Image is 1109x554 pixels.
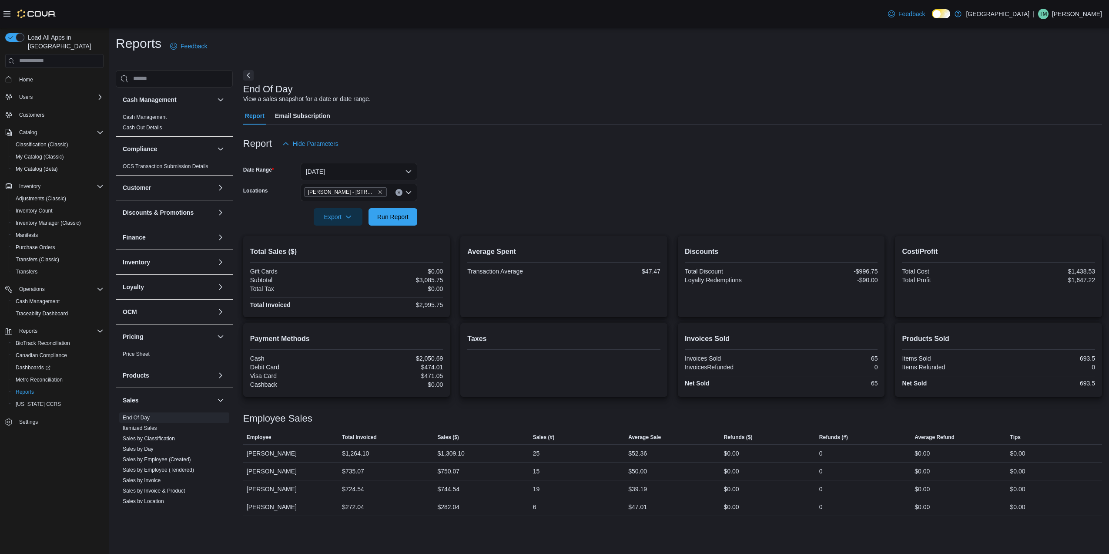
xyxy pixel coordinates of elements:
a: Classification (Classic) [12,139,72,150]
button: Classification (Classic) [9,138,107,151]
button: Catalog [2,126,107,138]
span: Report [245,107,265,125]
h2: Average Spent [467,247,660,257]
h3: Finance [123,233,146,242]
div: -$90.00 [783,277,878,284]
div: Total Tax [250,285,345,292]
span: Moore - 105 SE 19th St [304,187,387,197]
span: Itemized Sales [123,425,157,432]
span: Reports [16,388,34,395]
button: Reports [9,386,107,398]
a: Inventory Manager (Classic) [12,218,84,228]
a: OCS Transaction Submission Details [123,163,208,169]
button: Pricing [215,331,226,342]
a: Traceabilty Dashboard [12,308,71,319]
div: 65 [783,380,878,387]
button: Clear input [395,189,402,196]
a: Customers [16,110,48,120]
span: Canadian Compliance [12,350,104,361]
span: Operations [19,286,45,293]
div: $1,647.22 [1000,277,1095,284]
span: Sales by Day [123,446,154,453]
input: Dark Mode [932,9,950,18]
button: [DATE] [301,163,417,180]
span: Load All Apps in [GEOGRAPHIC_DATA] [24,33,104,51]
span: TM [1039,9,1047,19]
div: $47.47 [566,268,660,275]
span: Average Refund [915,434,955,441]
button: Reports [2,325,107,337]
button: Catalog [16,127,40,138]
div: $282.04 [437,502,459,512]
div: $3,085.75 [348,277,443,284]
div: Compliance [116,161,233,175]
h3: Employee Sales [243,413,312,424]
h3: Pricing [123,332,143,341]
div: $272.04 [342,502,364,512]
button: Compliance [215,144,226,154]
span: Inventory Count [12,206,104,216]
button: Metrc Reconciliation [9,374,107,386]
span: Inventory Manager (Classic) [16,220,81,226]
a: Manifests [12,230,41,240]
span: Price Sheet [123,351,150,358]
div: Tre Mace [1038,9,1049,19]
button: Inventory Manager (Classic) [9,217,107,229]
a: Sales by Classification [123,436,175,442]
a: Sales by Invoice & Product [123,488,185,494]
span: Adjustments (Classic) [12,193,104,204]
button: [US_STATE] CCRS [9,398,107,410]
span: Total Invoiced [342,434,377,441]
button: Inventory [215,257,226,267]
h2: Products Sold [902,334,1095,344]
p: [PERSON_NAME] [1052,9,1102,19]
span: Feedback [898,10,925,18]
button: Pricing [123,332,214,341]
div: $0.00 [348,268,443,275]
div: -$996.75 [783,268,878,275]
a: Sales by Employee (Tendered) [123,467,194,473]
div: $0.00 [915,466,930,476]
a: Itemized Sales [123,425,157,431]
span: Purchase Orders [12,242,104,253]
a: Metrc Reconciliation [12,375,66,385]
h1: Reports [116,35,161,52]
button: Inventory [123,258,214,267]
div: Cashback [250,381,345,388]
span: Home [16,74,104,85]
a: Sales by Invoice [123,477,161,483]
span: [US_STATE] CCRS [16,401,61,408]
span: Cash Management [123,114,167,121]
div: $52.36 [628,448,647,459]
a: Reports [12,387,37,397]
a: My Catalog (Beta) [12,164,61,174]
span: Transfers [16,268,37,275]
div: $1,264.10 [342,448,369,459]
button: Settings [2,415,107,428]
h2: Payment Methods [250,334,443,344]
span: Transfers (Classic) [12,254,104,265]
div: [PERSON_NAME] [243,463,338,480]
div: [PERSON_NAME] [243,498,338,516]
a: My Catalog (Classic) [12,152,67,162]
div: $2,995.75 [348,301,443,308]
div: 15 [533,466,540,476]
div: $750.07 [437,466,459,476]
div: $0.00 [348,285,443,292]
button: Finance [123,233,214,242]
div: Cash [250,355,345,362]
div: $0.00 [348,381,443,388]
button: Customer [123,183,214,192]
button: OCM [123,307,214,316]
span: Cash Out Details [123,124,162,131]
span: Dashboards [12,362,104,373]
h3: Products [123,371,149,380]
div: 0 [819,502,823,512]
button: BioTrack Reconciliation [9,337,107,349]
h3: Discounts & Promotions [123,208,194,217]
button: Cash Management [215,95,226,105]
nav: Complex example [5,70,104,451]
button: Next [243,70,254,81]
a: Adjustments (Classic) [12,193,70,204]
div: Gift Cards [250,268,345,275]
